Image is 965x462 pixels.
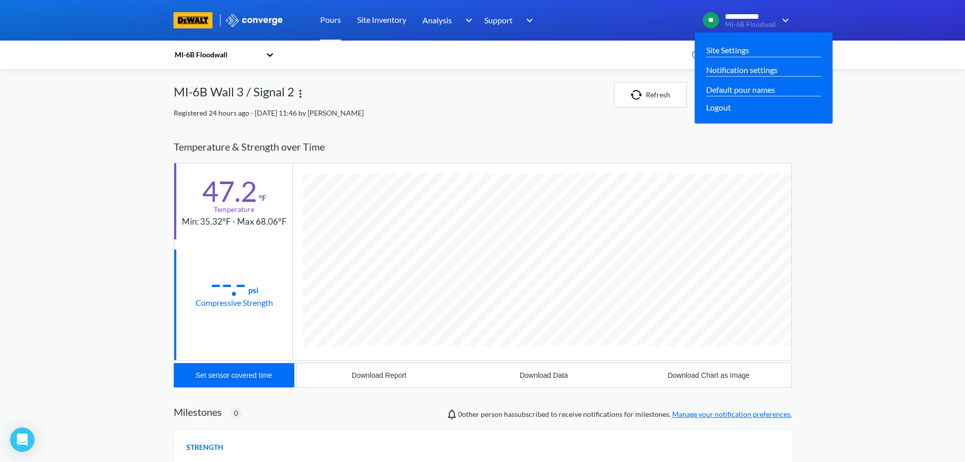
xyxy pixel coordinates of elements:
div: Last read 14 minutes ago [691,88,792,100]
img: notifications-icon.svg [446,408,458,420]
div: Open Intercom Messenger [10,428,34,452]
span: Registered 24 hours ago - [DATE] 11:46 by [PERSON_NAME] [174,109,364,117]
div: Temperature & Strength over Time [174,131,792,163]
div: Download Chart as Image [668,371,750,379]
span: MI-6B Floodwall [725,21,776,28]
span: 0 other [458,410,479,418]
button: Refresh [614,82,687,108]
span: Analysis [422,14,452,26]
a: Site Settings [706,44,749,56]
span: 0 [234,408,238,419]
img: more.svg [294,88,306,100]
span: person has subscribed to receive notifications for milestones. [458,409,792,420]
a: Notification settings [706,63,778,76]
div: Compressive Strength [196,296,273,309]
div: 47.2 [202,179,257,204]
h2: Milestones [174,406,222,418]
img: icon-refresh.svg [631,90,646,100]
span: STRENGTH [186,442,223,453]
button: Download Chart as Image [626,363,791,387]
button: Set sensor covered time [174,363,294,387]
div: Download Data [520,371,568,379]
div: Temperature [214,204,254,215]
img: branding logo [174,12,213,28]
img: logo_ewhite.svg [225,14,284,27]
div: Set sensor covered time [196,371,272,379]
span: Logout [706,101,731,114]
div: Min: 35.32°F - Max 68.06°F [182,215,287,229]
button: Download Report [297,363,461,387]
div: Download Report [352,371,406,379]
a: Manage your notification preferences. [672,410,792,418]
img: icon-clock.svg [691,50,701,59]
div: --.- [210,271,246,296]
img: downArrow.svg [776,14,792,26]
img: downArrow.svg [520,14,536,26]
span: Support [484,14,513,26]
div: MI-6B Wall 3 / Signal 2 [174,82,294,108]
a: Default pour names [706,83,775,96]
img: downArrow.svg [459,14,475,26]
a: branding logo [174,12,225,28]
div: MI-6B Floodwall [174,49,261,60]
button: Download Data [461,363,626,387]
